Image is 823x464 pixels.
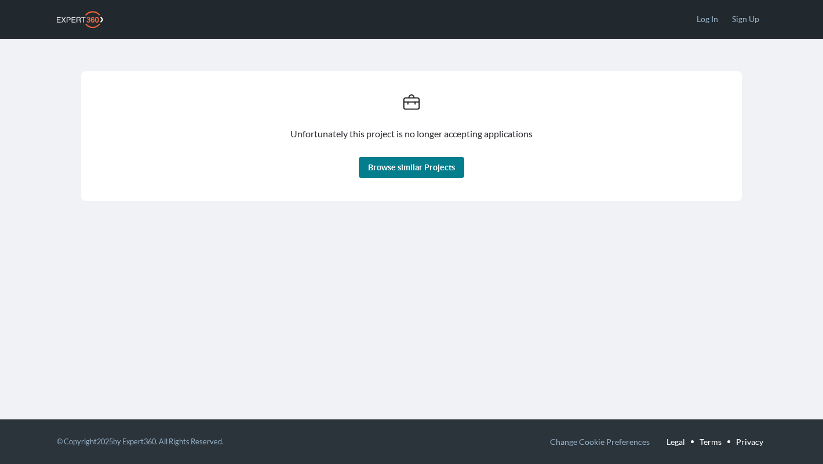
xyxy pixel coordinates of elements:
a: Privacy [736,434,763,450]
a: Legal [667,434,685,450]
a: Browse similar Projects [359,157,464,178]
a: Terms [700,434,722,450]
button: Change Cookie Preferences [550,434,650,450]
img: Expert360 [57,11,103,28]
svg: icon [403,94,420,111]
span: Unfortunately this project is no longer accepting applications [290,128,533,139]
small: © Copyright 2025 by Expert360. All Rights Reserved. [57,437,224,446]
